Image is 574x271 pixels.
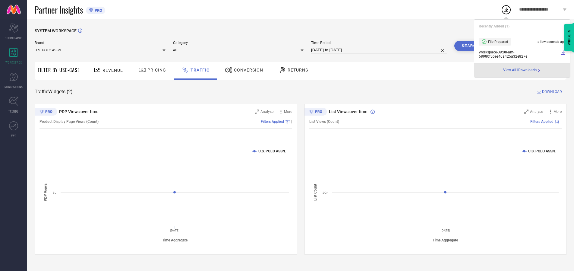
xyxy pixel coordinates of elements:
span: Filters Applied [261,120,284,124]
span: Filter By Use-Case [38,66,80,74]
span: PRO [93,8,102,13]
span: SCORECARDS [5,36,23,40]
input: Select time period [311,46,447,54]
div: Open download list [501,4,512,15]
span: Filters Applied [530,120,553,124]
span: Revenue [102,68,123,73]
tspan: Time Aggregate [433,238,458,242]
span: SUGGESTIONS [5,84,23,89]
span: Pricing [147,68,166,72]
span: List Views (Count) [309,120,339,124]
div: Premium [35,108,57,117]
div: Premium [304,108,327,117]
a: View All1Downloads [503,68,541,73]
span: More [284,110,292,114]
span: PDP Views over time [59,109,99,114]
span: Partner Insights [35,4,83,16]
button: Search [454,41,487,51]
tspan: PDP Views [43,183,48,201]
span: Product Display Page Views (Count) [39,120,99,124]
span: TRENDS [8,109,19,113]
text: U.S. POLO ASSN. [258,149,286,153]
text: 8L [53,191,56,194]
span: | [561,120,562,124]
text: 2Cr [323,191,328,194]
text: [DATE] [170,229,179,232]
tspan: Time Aggregate [162,238,188,242]
span: More [553,110,562,114]
span: FWD [11,133,17,138]
span: | [291,120,292,124]
text: U.S. POLO ASSN. [528,149,556,153]
svg: Zoom [524,110,528,114]
span: View All 1 Downloads [503,68,537,73]
span: Workspace - 09:08-am - 68980f5bee40a425a32e827e [479,50,559,59]
span: Returns [288,68,308,72]
div: Open download page [503,68,541,73]
span: Traffic Widgets ( 2 ) [35,89,73,95]
span: Traffic [191,68,210,72]
span: Recently Added ( 1 ) [479,24,509,28]
span: SYSTEM WORKSPACE [35,28,77,33]
span: Conversion [234,68,263,72]
span: Analyse [530,110,543,114]
span: WORKSPACE [5,60,22,65]
span: File Prepared [488,40,508,44]
text: [DATE] [440,229,450,232]
span: Brand [35,41,166,45]
span: Analyse [260,110,273,114]
span: a few seconds ago [538,40,566,44]
span: DOWNLOAD [542,89,562,95]
span: Time Period [311,41,447,45]
svg: Zoom [255,110,259,114]
tspan: List Count [313,184,317,201]
a: Download [561,50,566,59]
span: Category [173,41,304,45]
span: List Views over time [329,109,367,114]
